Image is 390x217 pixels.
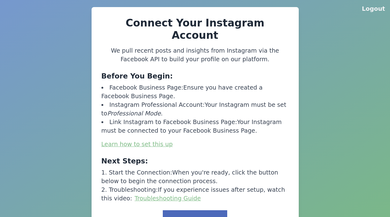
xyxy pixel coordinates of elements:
h3: Before You Begin: [101,71,289,81]
li: Your Instagram must be set to . [101,101,289,118]
span: Troubleshooting: [109,186,158,193]
h2: Connect Your Instagram Account [101,17,289,42]
a: Troubleshooting Guide [135,195,201,202]
span: Instagram Professional Account: [109,101,205,108]
li: Ensure you have created a Facebook Business Page. [101,83,289,101]
span: Facebook Business Page: [109,84,183,91]
p: We pull recent posts and insights from Instagram via the Facebook API to build your profile on ou... [101,46,289,64]
span: Start the Connection: [109,169,172,176]
li: When you're ready, click the button below to begin the connection process. [101,168,289,186]
span: Professional Mode [107,110,161,117]
span: Link Instagram to Facebook Business Page: [109,119,237,126]
button: Logout [362,5,385,13]
a: Learn how to set this up [101,141,173,148]
h3: Next Steps: [101,156,289,166]
li: If you experience issues after setup, watch this video: [101,186,289,203]
li: Your Instagram must be connected to your Facebook Business Page. [101,118,289,135]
